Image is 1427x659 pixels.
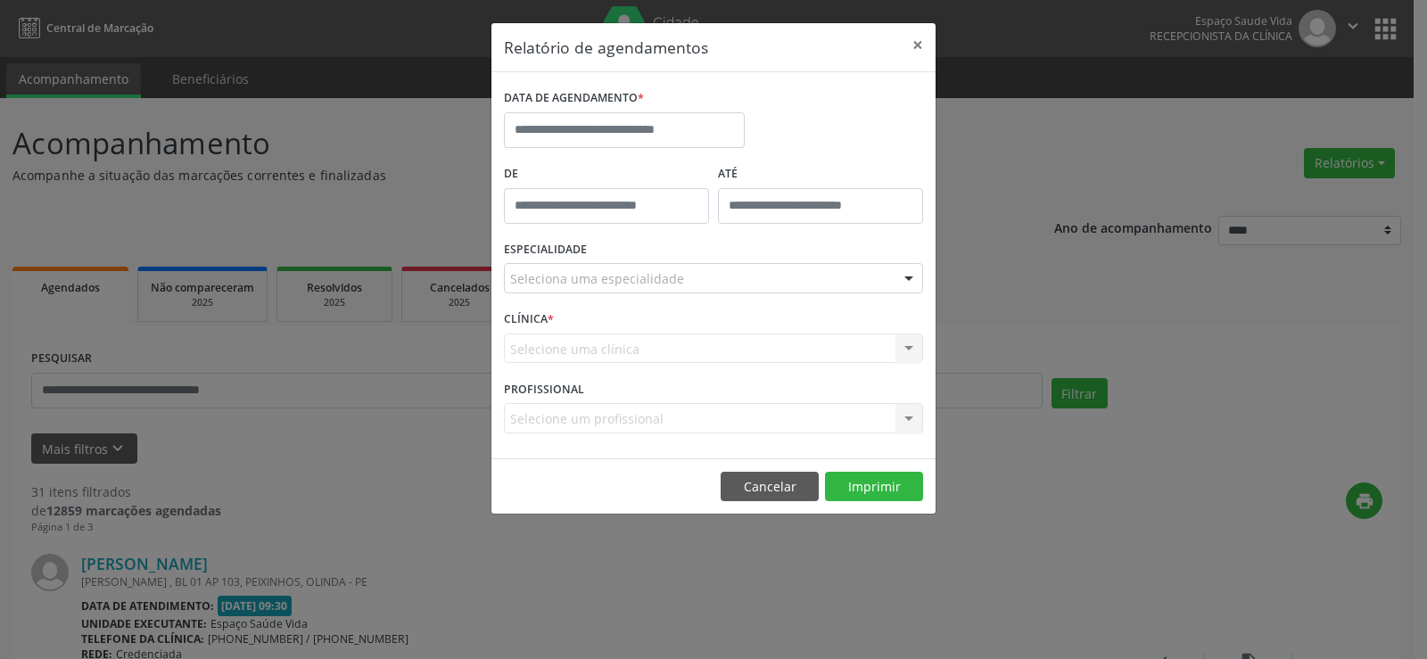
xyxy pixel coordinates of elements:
[721,472,819,502] button: Cancelar
[504,306,554,334] label: CLÍNICA
[900,23,936,67] button: Close
[504,36,708,59] h5: Relatório de agendamentos
[504,161,709,188] label: De
[504,375,584,403] label: PROFISSIONAL
[718,161,923,188] label: ATÉ
[504,236,587,264] label: ESPECIALIDADE
[504,85,644,112] label: DATA DE AGENDAMENTO
[510,269,684,288] span: Seleciona uma especialidade
[825,472,923,502] button: Imprimir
